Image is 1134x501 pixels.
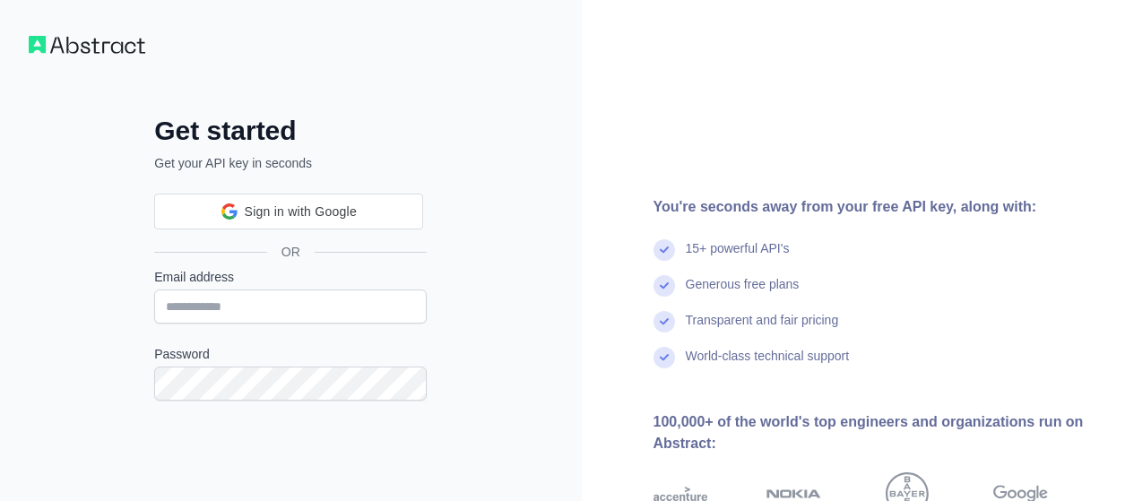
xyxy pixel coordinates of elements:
[267,243,315,261] span: OR
[154,154,427,172] p: Get your API key in seconds
[154,194,423,229] div: Sign in with Google
[154,422,427,492] iframe: reCAPTCHA
[654,411,1106,454] div: 100,000+ of the world's top engineers and organizations run on Abstract:
[154,115,427,147] h2: Get started
[654,311,675,333] img: check mark
[154,268,427,286] label: Email address
[686,347,850,383] div: World-class technical support
[686,239,790,275] div: 15+ powerful API's
[654,275,675,297] img: check mark
[154,345,427,363] label: Password
[686,275,800,311] div: Generous free plans
[245,203,357,221] span: Sign in with Google
[654,239,675,261] img: check mark
[29,36,145,54] img: Workflow
[654,347,675,368] img: check mark
[686,311,839,347] div: Transparent and fair pricing
[654,196,1106,218] div: You're seconds away from your free API key, along with:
